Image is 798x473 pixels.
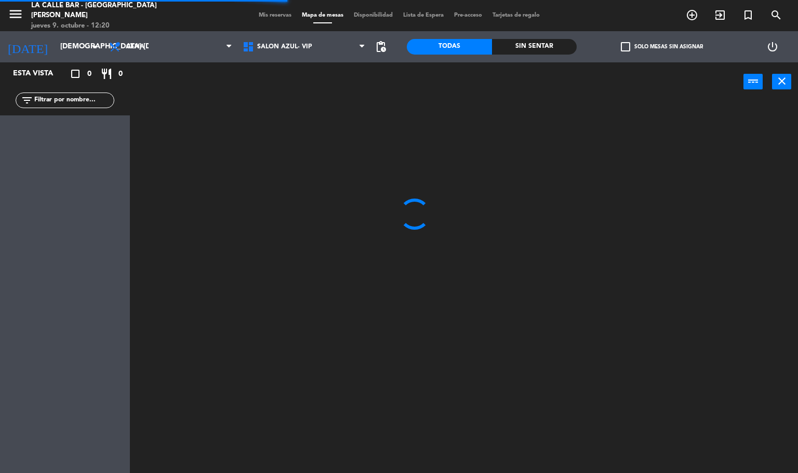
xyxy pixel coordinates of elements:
[747,75,760,87] i: power_input
[487,12,545,18] span: Tarjetas de regalo
[407,39,492,55] div: Todas
[398,12,449,18] span: Lista de Espera
[69,68,82,80] i: crop_square
[257,43,312,50] span: SALON AZUL- VIP
[686,9,698,21] i: add_circle_outline
[8,6,23,22] i: menu
[31,1,192,21] div: La Calle Bar - [GEOGRAPHIC_DATA][PERSON_NAME]
[449,12,487,18] span: Pre-acceso
[118,68,123,80] span: 0
[21,94,33,107] i: filter_list
[743,74,763,89] button: power_input
[100,68,113,80] i: restaurant
[8,6,23,25] button: menu
[772,74,791,89] button: close
[776,75,788,87] i: close
[126,43,144,50] span: Cena
[254,12,297,18] span: Mis reservas
[621,42,630,51] span: check_box_outline_blank
[297,12,349,18] span: Mapa de mesas
[742,9,754,21] i: turned_in_not
[621,42,703,51] label: Solo mesas sin asignar
[375,41,387,53] span: pending_actions
[89,41,101,53] i: arrow_drop_down
[87,68,91,80] span: 0
[766,41,779,53] i: power_settings_new
[770,9,782,21] i: search
[33,95,114,106] input: Filtrar por nombre...
[492,39,577,55] div: Sin sentar
[31,21,192,31] div: jueves 9. octubre - 12:20
[5,68,75,80] div: Esta vista
[714,9,726,21] i: exit_to_app
[349,12,398,18] span: Disponibilidad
